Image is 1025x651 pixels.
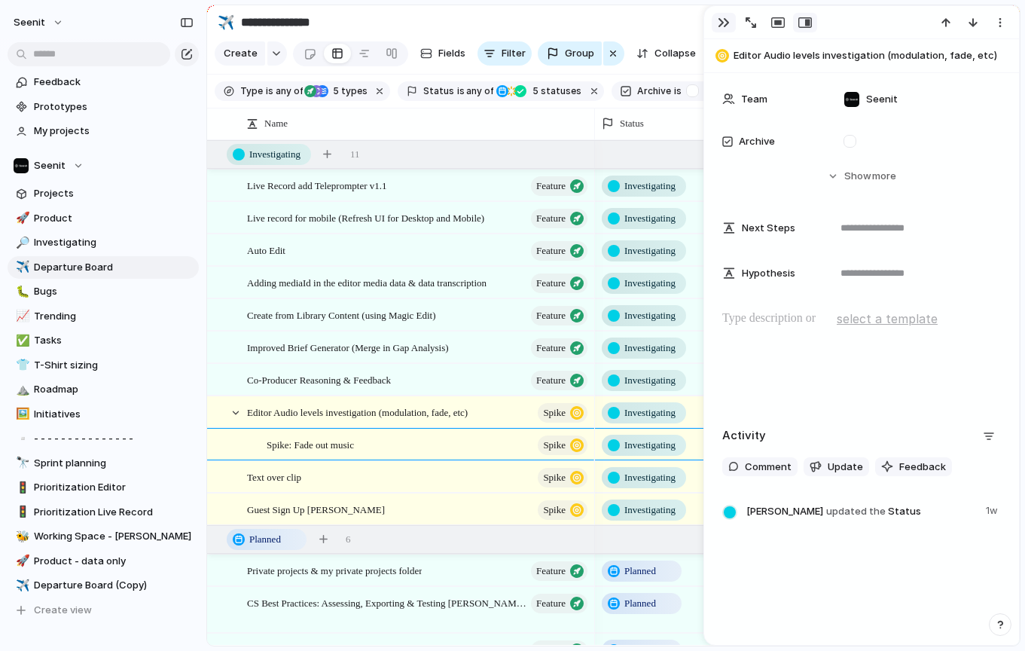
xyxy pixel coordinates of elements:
[438,46,465,61] span: Fields
[16,552,26,570] div: 🚀
[16,209,26,227] div: 🚀
[837,310,938,328] span: select a template
[620,116,644,131] span: Status
[14,382,29,397] button: ⛰️
[739,134,775,149] span: Archive
[214,11,238,35] button: ✈️
[249,147,300,162] span: Investigating
[16,356,26,374] div: 👕
[872,169,896,184] span: more
[536,273,566,294] span: Feature
[247,209,484,226] span: Live record for mobile (Refresh UI for Desktop and Mobile)
[536,338,566,359] span: Feature
[536,561,566,582] span: Feature
[834,307,940,330] button: select a template
[875,457,952,477] button: Feedback
[218,12,234,32] div: ✈️
[267,436,354,453] span: Spike: Fade out music
[538,500,587,520] button: Spike
[16,503,26,521] div: 🚦
[34,260,194,275] span: Departure Board
[14,309,29,324] button: 📈
[538,436,587,455] button: Spike
[624,438,676,453] span: Investigating
[624,276,676,291] span: Investigating
[34,211,194,226] span: Product
[457,84,465,98] span: is
[624,503,676,518] span: Investigating
[34,578,194,593] span: Departure Board (Copy)
[502,46,526,61] span: Filter
[986,500,1001,518] span: 1w
[423,84,454,98] span: Status
[528,85,541,96] span: 5
[804,457,869,477] button: Update
[16,258,26,276] div: ✈️
[8,280,199,303] a: 🐛Bugs
[14,333,29,348] button: ✅
[543,500,566,521] span: Spike
[624,564,656,579] span: Planned
[8,378,199,401] a: ⛰️Roadmap
[16,307,26,325] div: 📈
[14,358,29,373] button: 👕
[264,116,288,131] span: Name
[34,407,194,422] span: Initiatives
[8,354,199,377] div: 👕T-Shirt sizing
[8,599,199,622] button: Create view
[624,405,676,420] span: Investigating
[34,603,92,618] span: Create view
[14,480,29,495] button: 🚦
[247,594,526,611] span: CS Best Practices: Assessing, Exporting & Testing [PERSON_NAME] Files
[34,158,66,173] span: Seenit
[8,305,199,328] a: 📈Trending
[624,341,676,356] span: Investigating
[16,332,26,350] div: ✅
[224,46,258,61] span: Create
[745,460,792,475] span: Comment
[734,48,1012,63] span: Editor Audio levels investigation (modulation, fade, etc)
[8,427,199,450] a: ▫️- - - - - - - - - - - - - - -
[247,500,385,518] span: Guest Sign Up [PERSON_NAME]
[14,554,29,569] button: 🚀
[746,504,823,519] span: [PERSON_NAME]
[247,561,422,579] span: Private projects & my private projects folder
[624,211,676,226] span: Investigating
[8,182,199,205] a: Projects
[538,468,587,487] button: Spike
[8,452,199,475] a: 🔭Sprint planning
[266,84,273,98] span: is
[8,525,199,548] a: 🐝Working Space - [PERSON_NAME]
[671,83,685,99] button: is
[247,338,449,356] span: Improved Brief Generator (Merge in Gap Analysis)
[8,476,199,499] div: 🚦Prioritization Editor
[14,578,29,593] button: ✈️
[14,260,29,275] button: ✈️
[8,550,199,573] a: 🚀Product - data only
[536,305,566,326] span: Feature
[16,430,26,448] div: ▫️
[538,41,602,66] button: Group
[34,75,194,90] span: Feedback
[34,235,194,250] span: Investigating
[538,403,587,423] button: Spike
[722,163,1001,190] button: Showmore
[711,44,1012,68] button: Editor Audio levels investigation (modulation, fade, etc)
[247,274,487,291] span: Adding mediaId in the editor media data & data transcription
[16,234,26,252] div: 🔎
[34,186,194,201] span: Projects
[34,124,194,139] span: My projects
[624,470,676,485] span: Investigating
[14,529,29,544] button: 🐝
[531,338,587,358] button: Feature
[531,274,587,293] button: Feature
[624,179,676,194] span: Investigating
[844,169,871,184] span: Show
[14,431,29,446] button: ▫️
[8,403,199,426] a: 🖼️Initiatives
[16,479,26,497] div: 🚦
[16,454,26,472] div: 🔭
[240,84,263,98] span: Type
